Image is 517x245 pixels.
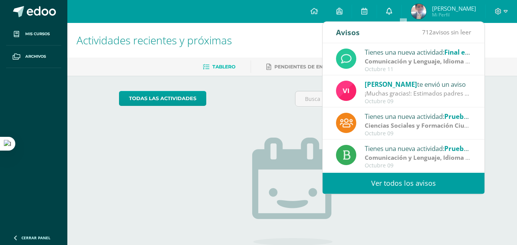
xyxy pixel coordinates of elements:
[274,64,340,70] span: Pendientes de entrega
[411,4,426,19] img: 5c1d6e0b6d51fe301902b7293f394704.png
[6,45,61,68] a: Archivos
[365,121,471,130] div: | Prueba de Logro
[365,57,471,66] div: | Prueba de Logro
[365,153,489,162] strong: Comunicación y Lenguaje, Idioma Español
[77,33,232,47] span: Actividades recientes y próximas
[365,89,471,98] div: ¡Muchas gracias!: Estimados padres y madres de familia. Llegamos al cierre de este ciclo escolar,...
[295,91,465,106] input: Busca una actividad próxima aquí...
[266,61,340,73] a: Pendientes de entrega
[25,54,46,60] span: Archivos
[365,143,471,153] div: Tienes una nueva actividad:
[444,48,479,57] span: Final exam
[323,173,484,194] a: Ver todos los avisos
[444,144,509,153] span: Prueba de logro IV U
[422,28,471,36] span: avisos sin leer
[119,91,206,106] a: todas las Actividades
[432,11,476,18] span: Mi Perfil
[365,153,471,162] div: | Prueba de Logro
[336,22,360,43] div: Avisos
[365,79,471,89] div: te envió un aviso
[336,81,356,101] img: bd6d0aa147d20350c4821b7c643124fa.png
[212,64,235,70] span: Tablero
[6,23,61,45] a: Mis cursos
[203,61,235,73] a: Tablero
[365,111,471,121] div: Tienes una nueva actividad:
[25,31,50,37] span: Mis cursos
[365,47,471,57] div: Tienes una nueva actividad:
[21,235,51,240] span: Cerrar panel
[365,130,471,137] div: Octubre 09
[365,80,417,89] span: [PERSON_NAME]
[365,162,471,169] div: Octubre 09
[365,66,471,73] div: Octubre 11
[422,28,432,36] span: 712
[432,5,476,12] span: [PERSON_NAME]
[365,98,471,105] div: Octubre 09
[365,57,516,65] strong: Comunicación y Lenguaje, Idioma Extranjero Inglés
